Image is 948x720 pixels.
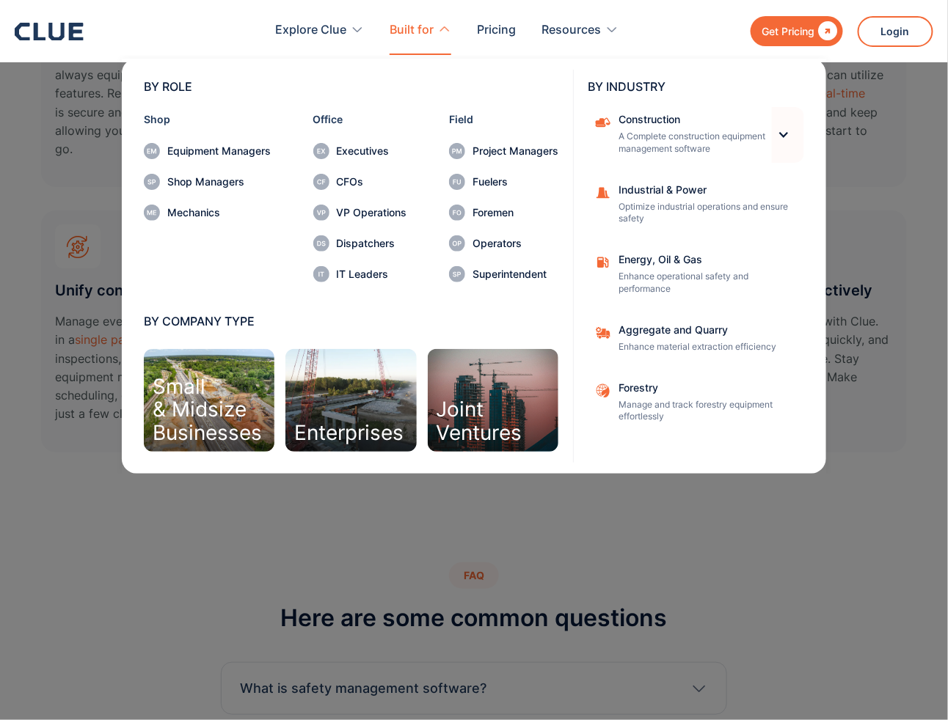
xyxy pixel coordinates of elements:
[449,143,558,159] a: Project Managers
[275,7,364,54] div: Explore Clue
[15,55,933,474] nav: Built for
[449,205,558,221] a: Foremen
[588,247,804,303] a: Energy, Oil & GasEnhance operational safety and performance
[762,22,814,40] div: Get Pricing
[588,81,804,92] div: BY INDUSTRY
[588,375,804,431] a: ForestryManage and track forestry equipment effortlessly
[619,114,765,125] div: Construction
[588,317,804,361] a: Aggregate and QuarryEnhance material extraction efficiency
[595,185,611,201] img: Construction cone icon
[337,238,407,249] div: Dispatchers
[167,207,271,218] div: Mechanics
[588,107,775,163] a: ConstructionA Complete construction equipment management software
[449,562,499,589] div: FAQ
[619,185,795,195] div: Industrial & Power
[285,349,416,452] a: Enterprises
[588,107,804,163] div: ConstructionConstructionA Complete construction equipment management software
[144,349,274,452] a: Small& MidsizeBusinesses
[619,341,795,353] p: Enhance material extraction efficiency
[449,114,558,125] div: Field
[337,269,407,279] div: IT Leaders
[858,16,933,47] a: Login
[313,114,407,125] div: Office
[449,235,558,251] a: Operators
[144,205,271,221] a: Mechanics
[619,399,795,424] p: Manage and track forestry equipment effortlessly
[595,383,611,399] img: Aggregate and Quarry
[144,315,558,327] div: BY COMPANY TYPE
[167,146,271,156] div: Equipment Managers
[619,383,795,393] div: Forestry
[473,269,558,279] div: Superintendent
[144,143,271,159] a: Equipment Managers
[619,131,765,155] p: A Complete construction equipment management software
[595,114,611,131] img: Construction
[619,271,795,295] p: Enhance operational safety and performance
[542,7,619,54] div: Resources
[313,205,407,221] a: VP Operations
[588,177,804,233] a: Industrial & PowerOptimize industrial operations and ensure safety
[473,177,558,187] div: Fuelers
[337,177,407,187] div: CFOs
[428,349,558,452] a: JointVentures
[751,16,843,46] a: Get Pricing
[595,325,611,341] img: Aggregate and Quarry
[473,146,558,156] div: Project Managers
[619,254,795,265] div: Energy, Oil & Gas
[153,375,262,444] div: Small & Midsize Businesses
[390,7,434,54] div: Built for
[814,22,837,40] div: 
[167,177,271,187] div: Shop Managers
[313,235,407,251] a: Dispatchers
[240,679,486,698] h3: What is safety management software?
[390,7,451,54] div: Built for
[449,266,558,282] a: Superintendent
[437,398,522,444] div: Joint Ventures
[619,325,795,335] div: Aggregate and Quarry
[619,201,795,226] p: Optimize industrial operations and ensure safety
[275,7,346,54] div: Explore Clue
[473,238,558,249] div: Operators
[595,254,611,271] img: fleet fuel icon
[281,603,668,633] h2: Here are some common questions
[542,7,601,54] div: Resources
[313,143,407,159] a: Executives
[144,174,271,190] a: Shop Managers
[337,207,407,218] div: VP Operations
[313,266,407,282] a: IT Leaders
[337,146,407,156] div: Executives
[477,7,516,54] a: Pricing
[313,174,407,190] a: CFOs
[144,114,271,125] div: Shop
[473,207,558,218] div: Foremen
[144,81,558,92] div: BY ROLE
[449,174,558,190] a: Fuelers
[294,422,404,444] div: Enterprises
